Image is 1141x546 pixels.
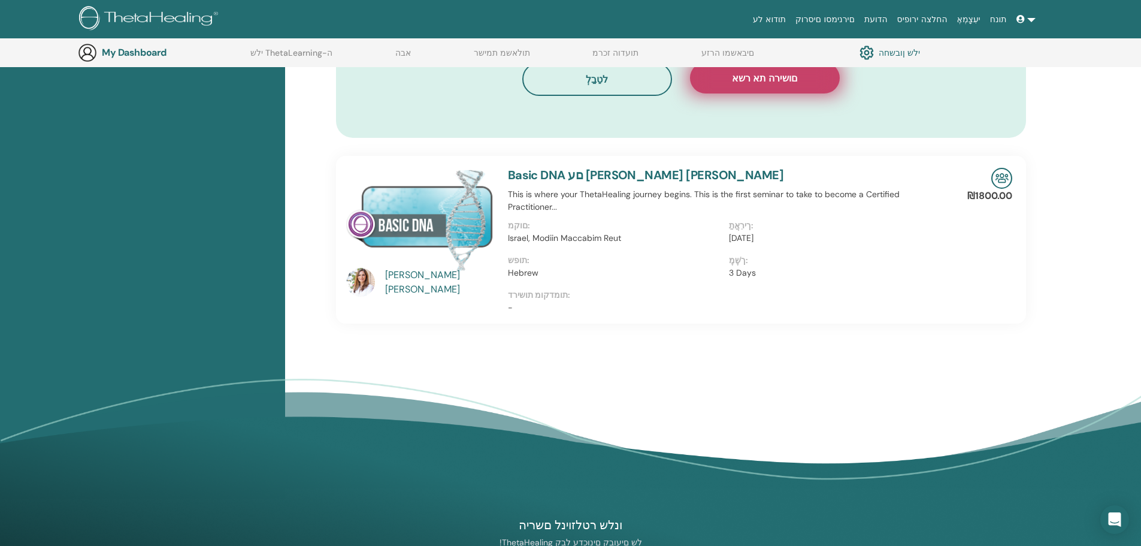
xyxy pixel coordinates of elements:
[508,167,784,183] a: Basic DNA םע [PERSON_NAME] [PERSON_NAME]
[859,43,920,63] a: ילש ןובשחה
[346,168,494,272] img: Basic DNA
[522,62,672,96] button: לטֵבַלְ
[250,48,332,67] a: ילש ThetaLearning-ה
[892,8,952,31] a: החלצה ירופיס
[729,267,943,279] p: 3 Days
[508,289,950,301] p: תומדקומ תושירד:
[791,8,859,31] a: םירנימסו םיסרוק
[385,268,496,297] a: [PERSON_NAME] [PERSON_NAME]
[432,517,709,533] h4: ונלש רטלזוינל םשריה
[967,189,1012,203] p: ₪1800.00
[508,232,722,245] p: Israel, Modiin Maccabim Reut
[748,8,791,31] a: תודוא לע
[952,8,985,31] a: יעִצָמְאֶ
[508,267,722,279] p: Hebrew
[79,6,222,33] img: logo.png
[586,73,608,86] span: לטֵבַלְ
[985,8,1012,31] a: תונח
[859,8,892,31] a: הדועת
[729,232,943,245] p: [DATE]
[1100,505,1129,534] div: Open Intercom Messenger
[729,254,943,267] p: ךשֶׁמֶ:
[508,188,950,213] p: This is where your ThetaHealing journey begins. This is the first seminar to take to become a Cer...
[508,219,722,232] p: םוקמ:
[102,47,222,58] h3: My Dashboard
[508,301,950,314] p: -
[474,48,530,67] a: תולאשמ תמישר
[592,48,638,67] a: תועדוה זכרמ
[859,43,874,63] img: cog.svg
[690,62,840,93] button: םושירה תא רשא
[508,254,722,267] p: תופש:
[991,168,1012,189] img: In-Person Seminar
[729,219,943,232] p: ךירִאֲתַ:
[701,48,754,67] a: םיבאשמו הרזע
[78,43,97,62] img: generic-user-icon.jpg
[346,268,375,297] img: default.jpg
[395,48,411,67] a: אבה
[732,72,798,85] span: םושירה תא רשא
